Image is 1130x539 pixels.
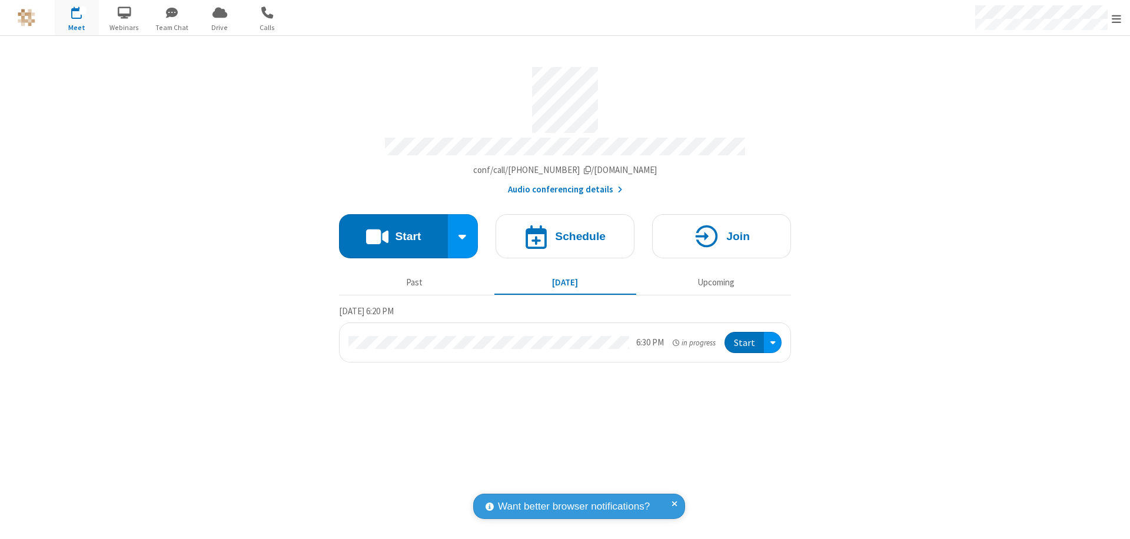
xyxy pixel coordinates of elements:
[673,337,716,348] em: in progress
[645,271,787,294] button: Upcoming
[344,271,486,294] button: Past
[473,164,657,177] button: Copy my meeting room linkCopy my meeting room link
[339,58,791,197] section: Account details
[18,9,35,26] img: QA Selenium DO NOT DELETE OR CHANGE
[150,22,194,33] span: Team Chat
[55,22,99,33] span: Meet
[448,214,478,258] div: Start conference options
[494,271,636,294] button: [DATE]
[245,22,290,33] span: Calls
[764,332,782,354] div: Open menu
[79,6,87,15] div: 1
[496,214,634,258] button: Schedule
[473,164,657,175] span: Copy my meeting room link
[395,231,421,242] h4: Start
[498,499,650,514] span: Want better browser notifications?
[652,214,791,258] button: Join
[339,304,791,363] section: Today's Meetings
[724,332,764,354] button: Start
[102,22,147,33] span: Webinars
[339,214,448,258] button: Start
[508,183,623,197] button: Audio conferencing details
[1101,508,1121,531] iframe: Chat
[339,305,394,317] span: [DATE] 6:20 PM
[636,336,664,350] div: 6:30 PM
[726,231,750,242] h4: Join
[198,22,242,33] span: Drive
[555,231,606,242] h4: Schedule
